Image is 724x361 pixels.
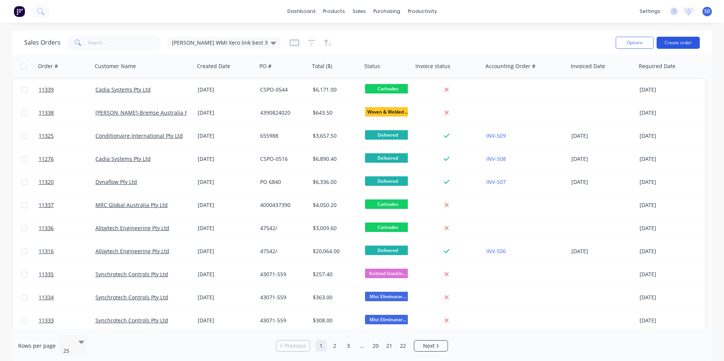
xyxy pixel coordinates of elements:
[14,6,25,17] img: Factory
[313,247,357,255] div: $20,064.00
[415,62,450,70] div: Invoice status
[284,342,306,350] span: Previous
[39,101,95,124] a: 11338
[486,155,506,162] a: INV-508
[636,6,664,17] div: settings
[571,132,633,140] div: [DATE]
[260,247,304,255] div: 47542/
[39,294,54,301] span: 11334
[198,317,254,324] div: [DATE]
[198,155,254,163] div: [DATE]
[640,271,700,278] div: [DATE]
[365,315,410,324] span: Mist Eliminator...
[329,340,340,352] a: Page 2
[39,247,54,255] span: 11316
[18,342,56,350] span: Rows per page
[571,62,605,70] div: Invoiced Date
[370,6,404,17] div: purchasing
[260,132,304,140] div: 655988
[172,39,268,47] span: [PERSON_NAME] WMI Xero link best 3
[39,224,54,232] span: 11336
[414,342,448,350] a: Next page
[95,317,168,324] a: Synchrotech Controls Pty Ltd
[616,37,654,49] button: Options
[260,317,304,324] div: 43071-559
[95,155,151,162] a: Cadia Systems Pty Ltd
[640,317,700,324] div: [DATE]
[39,217,95,240] a: 11336
[95,132,183,139] a: Conditionaire International Pty Ltd
[95,178,137,185] a: Dynaflow Pty Ltd
[260,224,304,232] div: 47542/
[349,6,370,17] div: sales
[397,340,409,352] a: Page 22
[365,84,410,93] span: Cathodes
[39,309,95,332] a: 11333
[259,62,271,70] div: PO #
[343,340,354,352] a: Page 3
[365,107,410,117] span: Woven & Welded ...
[485,62,535,70] div: Accounting Order #
[95,109,202,116] a: [PERSON_NAME]-Bremse Australia Pty Ltd
[313,201,357,209] div: $4,050.20
[364,62,380,70] div: Status
[260,294,304,301] div: 43071-559
[365,223,410,232] span: Cathodes
[640,109,700,117] div: [DATE]
[198,132,254,140] div: [DATE]
[370,340,381,352] a: Page 20
[63,347,72,355] div: 25
[24,39,61,46] h1: Sales Orders
[260,86,304,93] div: CSPO-0544
[95,294,168,301] a: Synchrotech Controls Pty Ltd
[260,271,304,278] div: 43071-559
[284,6,319,17] a: dashboard
[95,201,168,209] a: MRC Global Australia Pty Ltd
[312,62,332,70] div: Total ($)
[39,124,95,147] a: 11325
[313,109,357,117] div: $643.50
[95,86,151,93] a: Cadia Systems Pty Ltd
[197,62,230,70] div: Created Date
[95,224,169,232] a: Alloytech Engineering Pty Ltd
[39,317,54,324] span: 11333
[198,271,254,278] div: [DATE]
[640,86,700,93] div: [DATE]
[198,178,254,186] div: [DATE]
[704,8,710,15] span: SD
[365,269,410,278] span: Knitted Stockin...
[571,178,633,186] div: [DATE]
[39,194,95,216] a: 11337
[486,132,506,139] a: INV-509
[313,155,357,163] div: $6,890.40
[384,340,395,352] a: Page 21
[486,247,506,255] a: INV-506
[39,286,95,309] a: 11334
[365,246,410,255] span: Delivered
[313,294,357,301] div: $363.00
[404,6,441,17] div: productivity
[39,240,95,263] a: 11316
[365,176,410,186] span: Delivered
[276,342,310,350] a: Previous page
[365,199,410,209] span: Cathodes
[95,247,169,255] a: Alloytech Engineering Pty Ltd
[39,271,54,278] span: 11335
[313,271,357,278] div: $257.40
[486,178,506,185] a: INV-507
[640,155,700,163] div: [DATE]
[38,62,58,70] div: Order #
[273,340,451,352] ul: Pagination
[640,247,700,255] div: [DATE]
[313,317,357,324] div: $308.00
[365,153,410,163] span: Delivered
[313,86,357,93] div: $6,171.00
[365,130,410,140] span: Delivered
[571,155,633,163] div: [DATE]
[39,86,54,93] span: 11339
[313,224,357,232] div: $3,009.60
[260,155,304,163] div: CSPO-0516
[313,132,357,140] div: $3,657.50
[95,271,168,278] a: Synchrotech Controls Pty Ltd
[319,6,349,17] div: products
